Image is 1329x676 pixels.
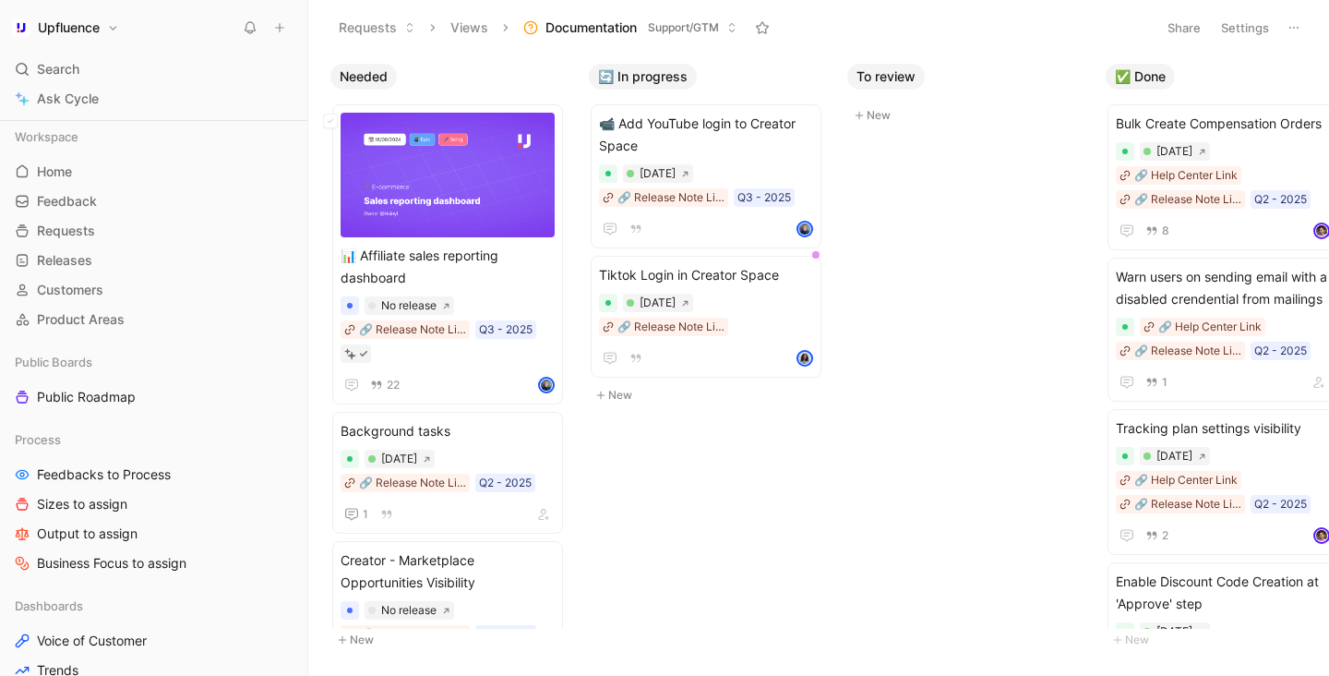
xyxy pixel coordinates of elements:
[7,247,300,274] a: Releases
[1134,471,1238,489] div: 🔗 Help Center Link
[856,67,916,86] span: To review
[15,127,78,146] span: Workspace
[1315,529,1328,542] img: avatar
[341,503,372,525] button: 1
[1142,525,1172,546] button: 2
[12,18,30,37] img: Upfluence
[381,296,437,315] div: No release
[1142,221,1173,241] button: 8
[37,251,92,270] span: Releases
[640,294,676,312] div: [DATE]
[7,461,300,489] a: Feedbacks to Process
[479,625,533,644] div: Q3 - 2025
[1254,495,1307,513] div: Q2 - 2025
[363,509,368,520] span: 1
[599,113,813,157] span: 📹 Add YouTube login to Creator Space
[7,520,300,548] a: Output to assign
[479,320,533,339] div: Q3 - 2025
[330,14,424,42] button: Requests
[1254,342,1307,360] div: Q2 - 2025
[7,348,300,376] div: Public Boards
[1134,495,1241,513] div: 🔗 Release Note Link
[545,18,637,37] span: Documentation
[1106,64,1175,90] button: ✅ Done
[840,55,1098,136] div: To reviewNew
[7,592,300,620] div: Dashboards
[7,187,300,215] a: Feedback
[7,85,300,113] a: Ask Cycle
[7,55,300,83] div: Search
[1159,15,1209,41] button: Share
[7,426,300,453] div: Process
[648,18,719,37] span: Support/GTM
[332,104,563,404] a: 📊 Affiliate sales reporting dashboard🔗 Release Note LinkQ3 - 202522avatar
[1142,372,1171,392] button: 1
[617,318,724,336] div: 🔗 Release Note Link
[37,310,125,329] span: Product Areas
[1156,142,1192,161] div: [DATE]
[37,554,186,573] span: Business Focus to assign
[7,306,300,333] a: Product Areas
[37,222,95,240] span: Requests
[37,388,136,406] span: Public Roadmap
[798,223,811,235] img: avatar
[7,426,300,577] div: ProcessFeedbacks to ProcessSizes to assignOutput to assignBusiness Focus to assign
[387,380,400,391] span: 22
[341,549,555,594] span: Creator - Marketplace Opportunities Visibility
[1213,15,1277,41] button: Settings
[581,55,840,416] div: 🔄 In progressNew
[37,281,103,299] span: Customers
[37,465,171,484] span: Feedbacks to Process
[442,14,497,42] button: Views
[7,158,300,186] a: Home
[7,217,300,245] a: Requests
[617,188,724,207] div: 🔗 Release Note Link
[515,14,746,42] button: DocumentationSupport/GTM
[37,163,72,181] span: Home
[1156,447,1192,465] div: [DATE]
[7,348,300,411] div: Public BoardsPublic Roadmap
[1134,190,1241,209] div: 🔗 Release Note Link
[540,379,553,392] img: avatar
[1156,622,1192,641] div: [DATE]
[479,474,532,492] div: Q2 - 2025
[37,525,138,543] span: Output to assign
[1162,225,1169,236] span: 8
[37,88,99,110] span: Ask Cycle
[15,597,83,615] span: Dashboards
[323,55,581,660] div: NeededNew
[1315,224,1328,237] img: avatar
[332,412,563,534] a: Background tasks🔗 Release Note LinkQ2 - 20251
[37,632,147,650] span: Voice of Customer
[359,320,466,339] div: 🔗 Release Note Link
[640,164,676,183] div: [DATE]
[1134,166,1238,185] div: 🔗 Help Center Link
[381,450,417,468] div: [DATE]
[340,67,388,86] span: Needed
[359,625,466,644] div: 🔗 Release Note Link
[7,490,300,518] a: Sizes to assign
[599,264,813,286] span: Tiktok Login in Creator Space
[1115,67,1166,86] span: ✅ Done
[341,245,555,289] span: 📊 Affiliate sales reporting dashboard
[1162,530,1168,541] span: 2
[38,19,100,36] h1: Upfluence
[341,113,555,237] img: 30678dfd-3a3b-42bb-b4dd-8b18ab3de6e7.png
[359,474,466,492] div: 🔗 Release Note Link
[15,430,61,449] span: Process
[1254,190,1307,209] div: Q2 - 2025
[7,549,300,577] a: Business Focus to assign
[7,383,300,411] a: Public Roadmap
[1134,342,1241,360] div: 🔗 Release Note Link
[37,192,97,211] span: Feedback
[341,420,555,442] span: Background tasks
[589,64,697,90] button: 🔄 In progress
[15,353,92,371] span: Public Boards
[330,629,574,651] button: New
[381,601,437,620] div: No release
[589,384,832,406] button: New
[847,104,1091,127] button: New
[366,375,403,395] button: 22
[1162,377,1167,388] span: 1
[737,188,791,207] div: Q3 - 2025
